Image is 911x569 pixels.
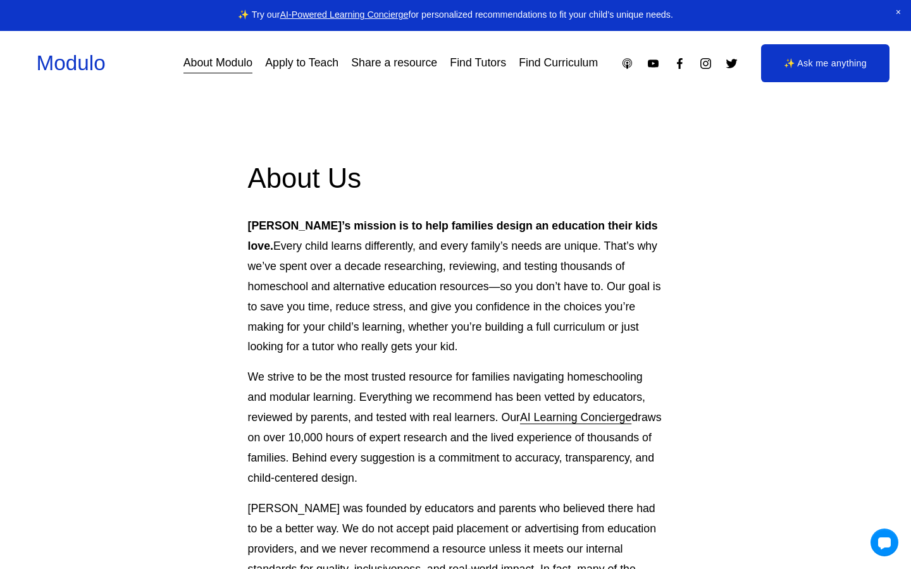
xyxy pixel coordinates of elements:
[519,52,598,74] a: Find Curriculum
[673,57,686,70] a: Facebook
[183,52,252,74] a: About Modulo
[280,9,408,20] a: AI-Powered Learning Concierge
[265,52,338,74] a: Apply to Teach
[725,57,738,70] a: Twitter
[699,57,712,70] a: Instagram
[248,367,664,488] p: We strive to be the most trusted resource for families navigating homeschooling and modular learn...
[351,52,437,74] a: Share a resource
[248,216,664,357] p: Every child learns differently, and every family’s needs are unique. That’s why we’ve spent over ...
[37,51,106,75] a: Modulo
[520,411,631,424] a: AI Learning Concierge
[450,52,506,74] a: Find Tutors
[248,160,664,196] h2: About Us
[647,57,660,70] a: YouTube
[248,219,661,252] strong: [PERSON_NAME]’s mission is to help families design an education their kids love.
[621,57,634,70] a: Apple Podcasts
[761,44,889,82] a: ✨ Ask me anything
